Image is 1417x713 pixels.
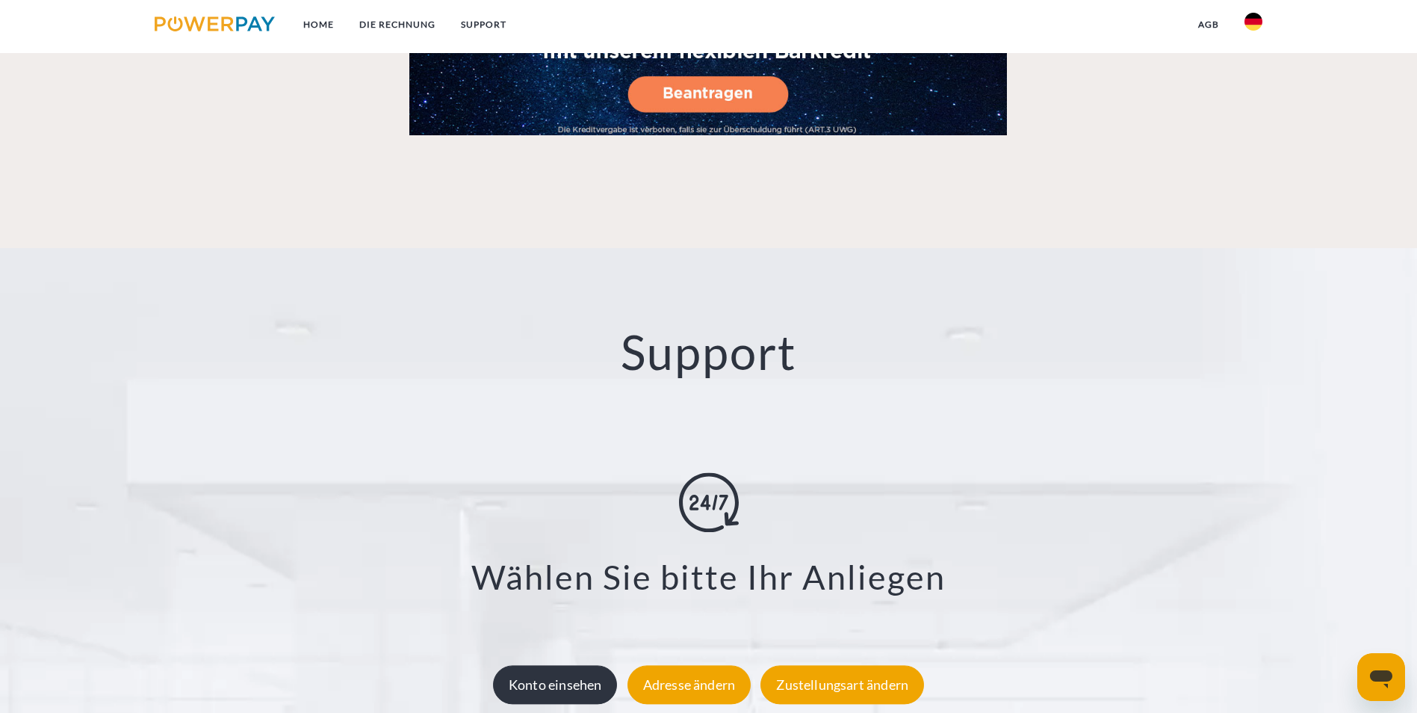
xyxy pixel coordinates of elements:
iframe: Schaltfläche zum Öffnen des Messaging-Fensters [1357,653,1405,701]
img: de [1244,13,1262,31]
h3: Wählen Sie bitte Ihr Anliegen [90,557,1327,599]
img: logo-powerpay.svg [155,16,275,31]
a: Home [291,11,347,38]
a: Konto einsehen [489,676,621,693]
a: agb [1185,11,1232,38]
a: SUPPORT [448,11,519,38]
div: Konto einsehen [493,665,618,704]
div: Adresse ändern [627,665,751,704]
img: online-shopping.svg [679,473,739,533]
a: Zustellungsart ändern [757,676,928,693]
a: Adresse ändern [624,676,755,693]
a: DIE RECHNUNG [347,11,448,38]
div: Zustellungsart ändern [760,665,924,704]
h2: Support [71,323,1346,382]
